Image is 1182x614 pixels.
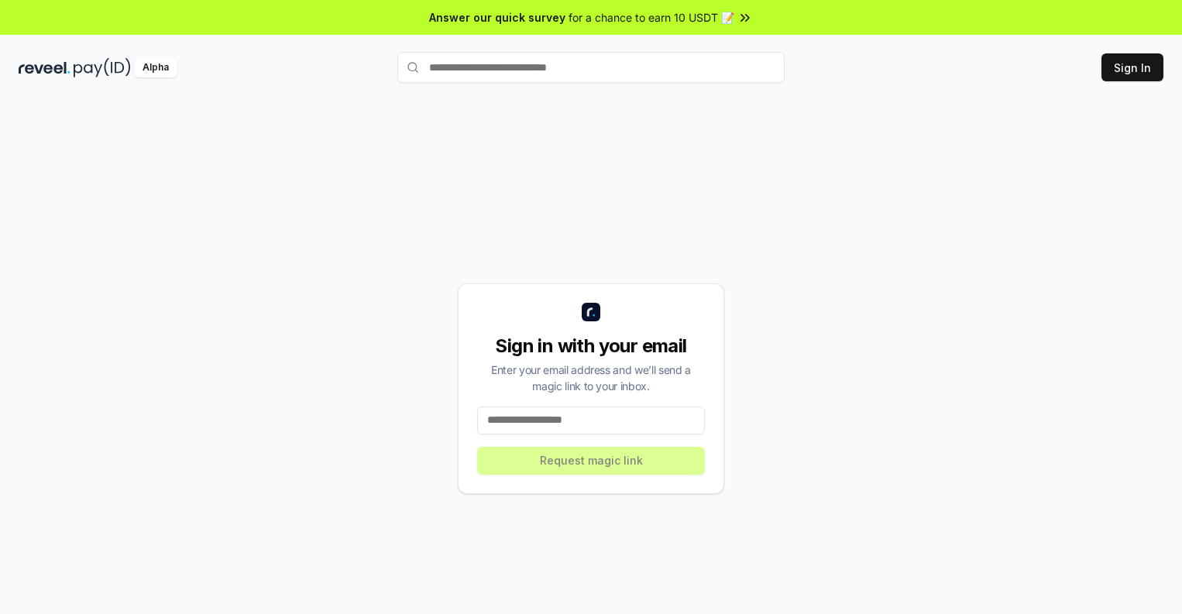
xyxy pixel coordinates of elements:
[477,362,705,394] div: Enter your email address and we’ll send a magic link to your inbox.
[74,58,131,77] img: pay_id
[1101,53,1163,81] button: Sign In
[134,58,177,77] div: Alpha
[569,9,734,26] span: for a chance to earn 10 USDT 📝
[582,303,600,321] img: logo_small
[477,334,705,358] div: Sign in with your email
[19,58,70,77] img: reveel_dark
[429,9,565,26] span: Answer our quick survey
